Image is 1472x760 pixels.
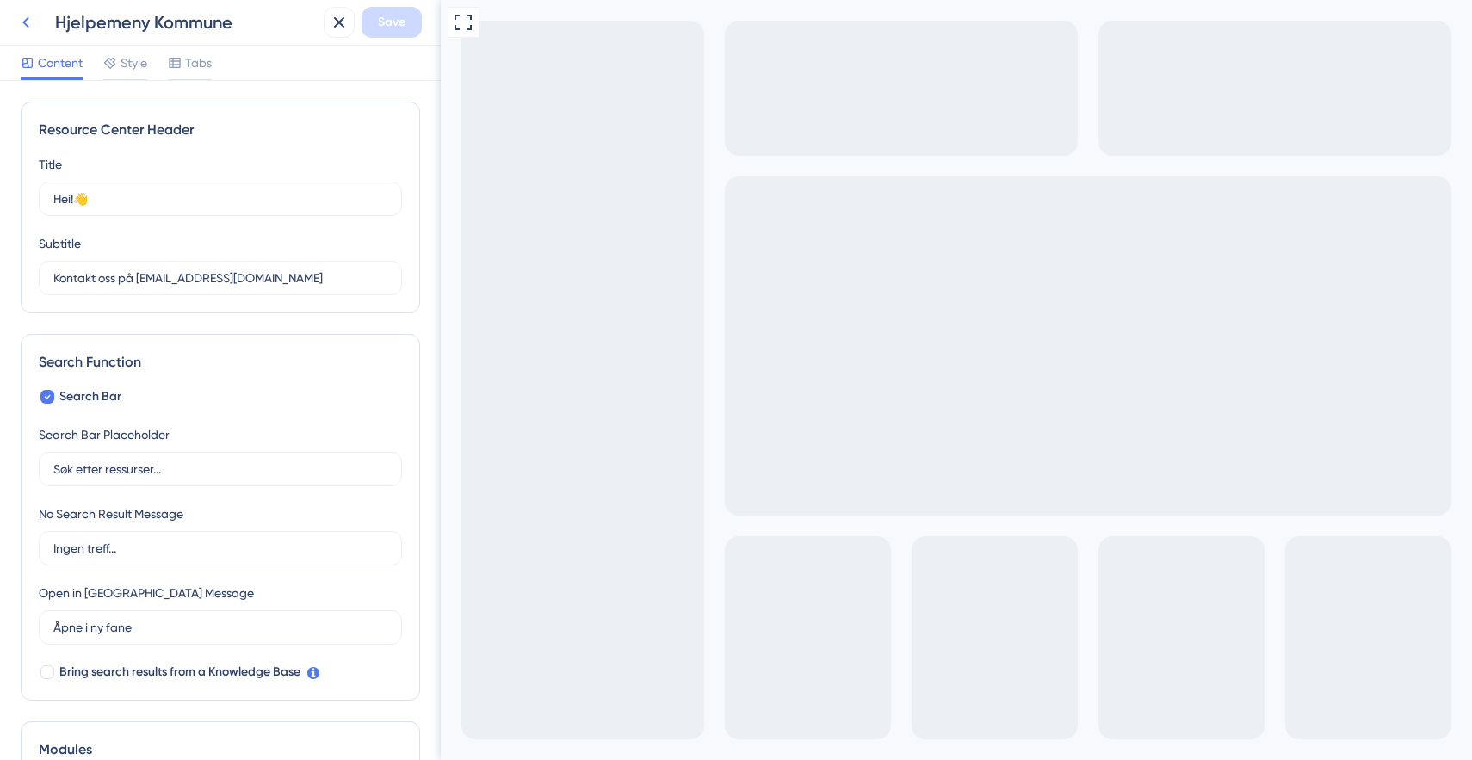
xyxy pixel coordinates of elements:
[39,583,254,603] div: Open in [GEOGRAPHIC_DATA] Message
[39,504,183,524] div: No Search Result Message
[39,352,402,373] div: Search Function
[121,53,147,73] span: Style
[39,233,81,254] div: Subtitle
[57,9,63,22] div: 3
[38,53,83,73] span: Content
[378,12,405,33] span: Save
[39,739,402,760] div: Modules
[53,460,387,479] input: Søk etter ressurser...
[39,154,62,175] div: Title
[53,539,387,558] input: Ingen treff...
[55,10,317,34] div: Hjelpemeny Kommune
[39,120,402,140] div: Resource Center Header
[53,189,387,208] input: Title
[14,4,46,25] span: Hjelp
[39,424,170,445] div: Search Bar Placeholder
[59,386,121,407] span: Search Bar
[53,269,387,287] input: Description
[362,7,422,38] button: Save
[59,662,300,683] span: Bring search results from a Knowledge Base
[53,618,387,637] input: Åpne i ny fane
[185,53,212,73] span: Tabs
